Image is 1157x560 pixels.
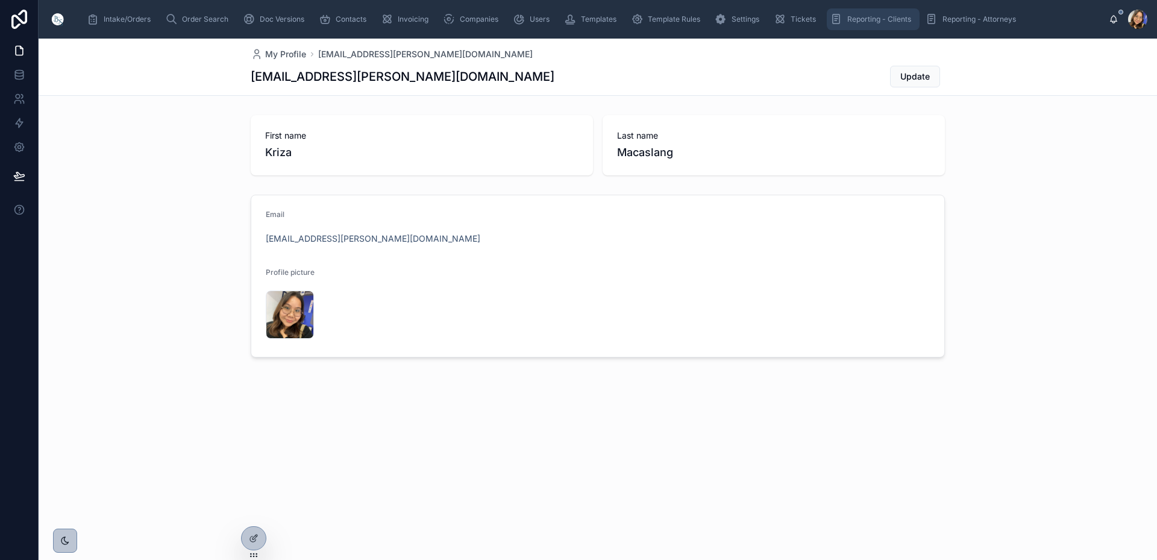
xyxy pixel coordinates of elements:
[266,210,284,219] span: Email
[439,8,507,30] a: Companies
[509,8,558,30] a: Users
[791,14,816,24] span: Tickets
[266,268,315,277] span: Profile picture
[318,48,533,60] a: [EMAIL_ADDRESS][PERSON_NAME][DOMAIN_NAME]
[627,8,709,30] a: Template Rules
[890,66,940,87] button: Update
[251,48,306,60] a: My Profile
[617,144,930,161] span: Macaslang
[648,14,700,24] span: Template Rules
[770,8,824,30] a: Tickets
[48,10,67,29] img: App logo
[265,144,578,161] span: Kriza
[265,48,306,60] span: My Profile
[161,8,237,30] a: Order Search
[182,14,228,24] span: Order Search
[711,8,768,30] a: Settings
[315,8,375,30] a: Contacts
[922,8,1024,30] a: Reporting - Attorneys
[847,14,911,24] span: Reporting - Clients
[260,14,304,24] span: Doc Versions
[617,130,930,142] span: Last name
[581,14,616,24] span: Templates
[239,8,313,30] a: Doc Versions
[336,14,366,24] span: Contacts
[377,8,437,30] a: Invoicing
[265,130,578,142] span: First name
[104,14,151,24] span: Intake/Orders
[560,8,625,30] a: Templates
[827,8,920,30] a: Reporting - Clients
[398,14,428,24] span: Invoicing
[732,14,759,24] span: Settings
[530,14,550,24] span: Users
[460,14,498,24] span: Companies
[942,14,1016,24] span: Reporting - Attorneys
[83,8,159,30] a: Intake/Orders
[900,71,930,83] span: Update
[251,68,554,85] h1: [EMAIL_ADDRESS][PERSON_NAME][DOMAIN_NAME]
[77,6,1109,33] div: scrollable content
[266,233,480,245] a: [EMAIL_ADDRESS][PERSON_NAME][DOMAIN_NAME]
